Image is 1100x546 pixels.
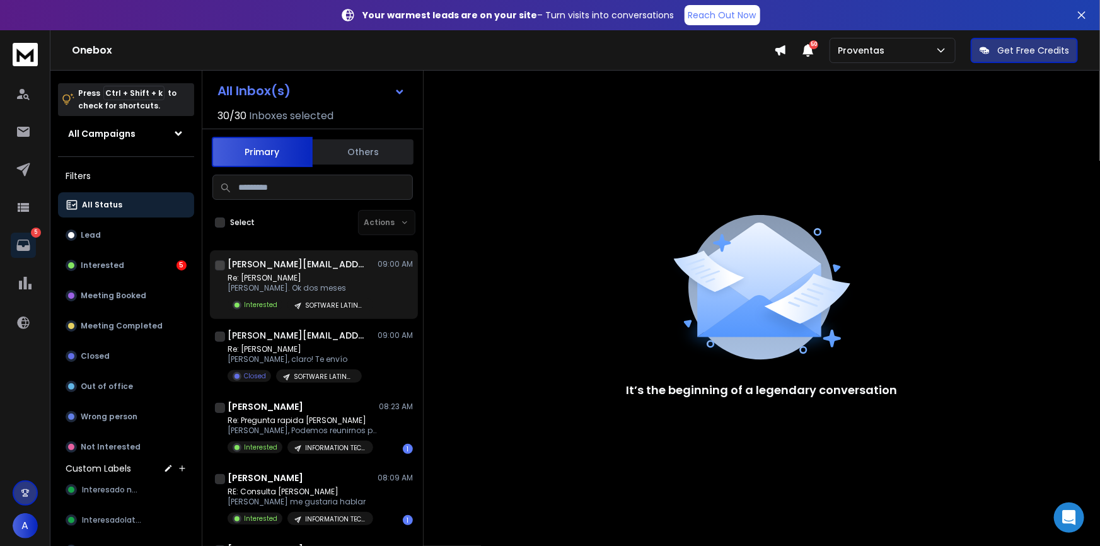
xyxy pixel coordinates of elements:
p: 09:00 AM [378,259,413,269]
h1: Onebox [72,43,774,58]
p: RE: Consulta [PERSON_NAME] [228,487,373,497]
p: Closed [81,351,110,361]
button: Others [313,138,414,166]
div: 5 [177,260,187,270]
button: Interested5 [58,253,194,278]
a: Reach Out Now [685,5,760,25]
div: 1 [403,515,413,525]
img: logo [13,43,38,66]
span: Interesadolater [82,515,142,525]
button: Closed [58,344,194,369]
p: 08:09 AM [378,473,413,483]
p: 09:00 AM [378,330,413,340]
p: Meeting Completed [81,321,163,331]
p: Interested [81,260,124,270]
h3: Custom Labels [66,462,131,475]
button: Wrong person [58,404,194,429]
p: Wrong person [81,412,137,422]
h1: [PERSON_NAME][EMAIL_ADDRESS][DOMAIN_NAME] [228,258,366,270]
span: Interesado new [82,485,142,495]
button: A [13,513,38,538]
button: Out of office [58,374,194,399]
p: INFORMATION TECH SERVICES LATAM [305,514,366,524]
h1: [PERSON_NAME][EMAIL_ADDRESS][DOMAIN_NAME] [228,329,366,342]
button: All Status [58,192,194,218]
p: Interested [244,443,277,452]
p: Meeting Booked [81,291,146,301]
p: Press to check for shortcuts. [78,87,177,112]
button: Lead [58,223,194,248]
p: 5 [31,228,41,238]
p: – Turn visits into conversations [363,9,674,21]
p: Re: [PERSON_NAME] [228,344,362,354]
strong: Your warmest leads are on your site [363,9,538,21]
p: [PERSON_NAME], Podemos reunirnos para que [228,426,379,436]
h3: Inboxes selected [249,108,333,124]
span: Ctrl + Shift + k [103,86,165,100]
p: Closed [244,371,266,381]
p: Interested [244,514,277,523]
p: SOFTWARE LATINO ARG,CH, PAN- NO COL, [GEOGRAPHIC_DATA] [305,301,366,310]
p: [PERSON_NAME]. Ok dos meses [228,283,373,293]
p: 08:23 AM [379,402,413,412]
p: Out of office [81,381,133,392]
button: Not Interested [58,434,194,460]
p: SOFTWARE LATINO ARG,CH, PAN- NO COL, [GEOGRAPHIC_DATA] [294,372,354,381]
button: All Campaigns [58,121,194,146]
label: Select [230,218,255,228]
button: Interesado new [58,477,194,502]
h1: All Inbox(s) [217,84,291,97]
p: Proventas [838,44,889,57]
button: All Inbox(s) [207,78,415,103]
span: 50 [809,40,818,49]
p: [PERSON_NAME] me gustaria hablar [228,497,373,507]
p: All Status [82,200,122,210]
p: Reach Out Now [688,9,756,21]
button: Interesadolater [58,508,194,533]
p: Get Free Credits [997,44,1069,57]
h3: Filters [58,167,194,185]
p: Not Interested [81,442,141,452]
h1: All Campaigns [68,127,136,140]
p: Re: Pregunta rapida [PERSON_NAME] [228,415,379,426]
h1: [PERSON_NAME] [228,472,303,484]
p: It’s the beginning of a legendary conversation [627,381,898,399]
a: 5 [11,233,36,258]
p: Interested [244,300,277,310]
span: 30 / 30 [217,108,246,124]
button: Meeting Completed [58,313,194,339]
div: Open Intercom Messenger [1054,502,1084,533]
button: Meeting Booked [58,283,194,308]
p: Re: [PERSON_NAME] [228,273,373,283]
p: INFORMATION TECH SERVICES LATAM [305,443,366,453]
p: [PERSON_NAME], claro! Te envío [228,354,362,364]
button: Primary [212,137,313,167]
p: Lead [81,230,101,240]
h1: [PERSON_NAME] [228,400,303,413]
button: Get Free Credits [971,38,1078,63]
div: 1 [403,444,413,454]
